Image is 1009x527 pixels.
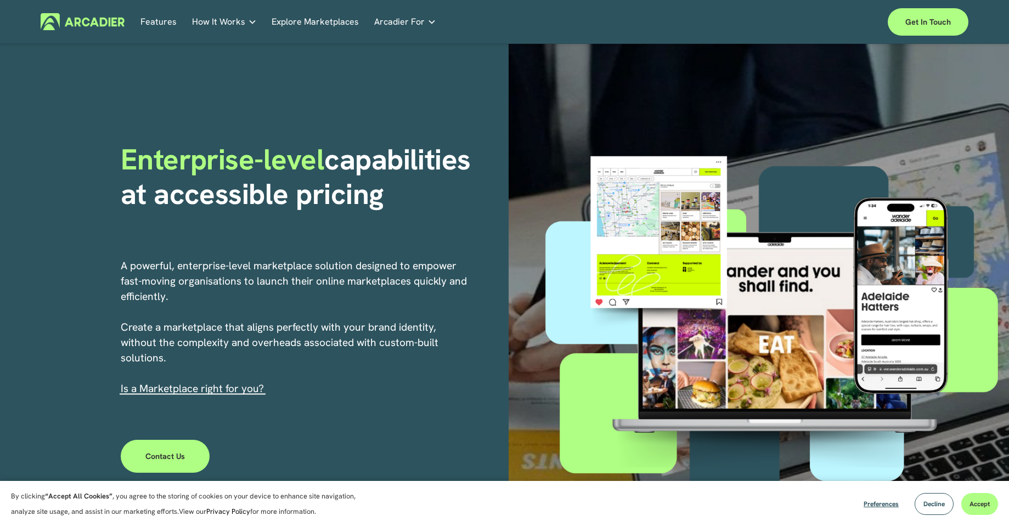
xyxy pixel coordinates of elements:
[374,14,425,30] span: Arcadier For
[121,258,469,396] p: A powerful, enterprise-level marketplace solution designed to empower fast-moving organisations t...
[121,382,264,395] span: I
[121,440,210,473] a: Contact Us
[915,493,954,515] button: Decline
[864,500,899,508] span: Preferences
[888,8,968,36] a: Get in touch
[206,507,250,516] a: Privacy Policy
[11,489,368,519] p: By clicking , you agree to the storing of cookies on your device to enhance site navigation, anal...
[192,14,245,30] span: How It Works
[272,13,359,30] a: Explore Marketplaces
[121,140,478,212] strong: capabilities at accessible pricing
[121,140,325,178] span: Enterprise-level
[41,13,125,30] img: Arcadier
[855,493,907,515] button: Preferences
[374,13,436,30] a: folder dropdown
[140,13,177,30] a: Features
[954,474,1009,527] iframe: Chat Widget
[45,491,112,501] strong: “Accept All Cookies”
[923,500,945,508] span: Decline
[123,382,264,395] a: s a Marketplace right for you?
[192,13,257,30] a: folder dropdown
